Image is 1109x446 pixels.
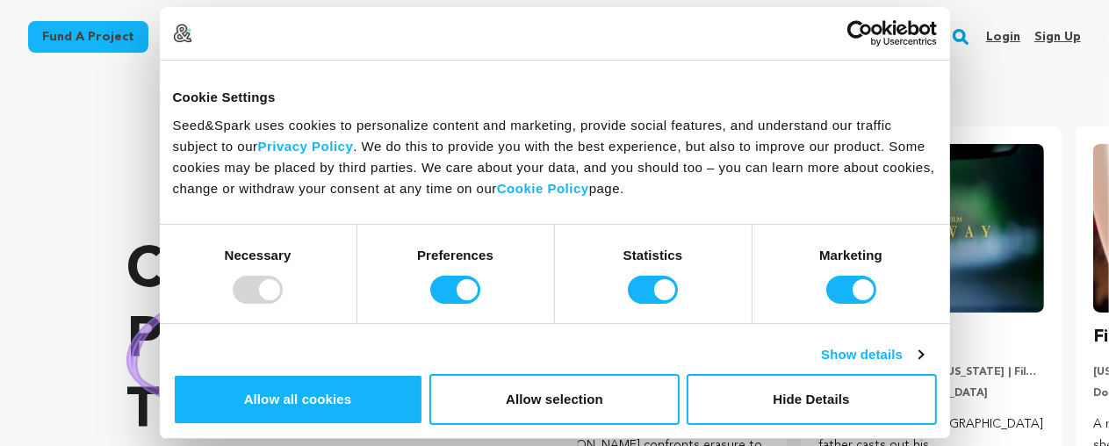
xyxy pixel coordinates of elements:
img: hand sketched image [126,282,363,404]
div: Seed&Spark uses cookies to personalize content and marketing, provide social features, and unders... [173,115,937,199]
a: Usercentrics Cookiebot - opens in a new window [783,20,937,47]
button: Allow selection [429,374,680,425]
a: Cookie Policy [497,181,589,196]
button: Allow all cookies [173,374,423,425]
strong: Necessary [225,248,292,263]
a: Show details [821,344,923,365]
a: Login [986,23,1020,51]
a: Fund a project [28,21,148,53]
button: Hide Details [687,374,937,425]
strong: Marketing [819,248,882,263]
div: Cookie Settings [173,87,937,108]
strong: Preferences [417,248,493,263]
img: logo [173,24,192,43]
a: Sign up [1034,23,1081,51]
strong: Statistics [623,248,683,263]
a: Privacy Policy [258,139,354,154]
